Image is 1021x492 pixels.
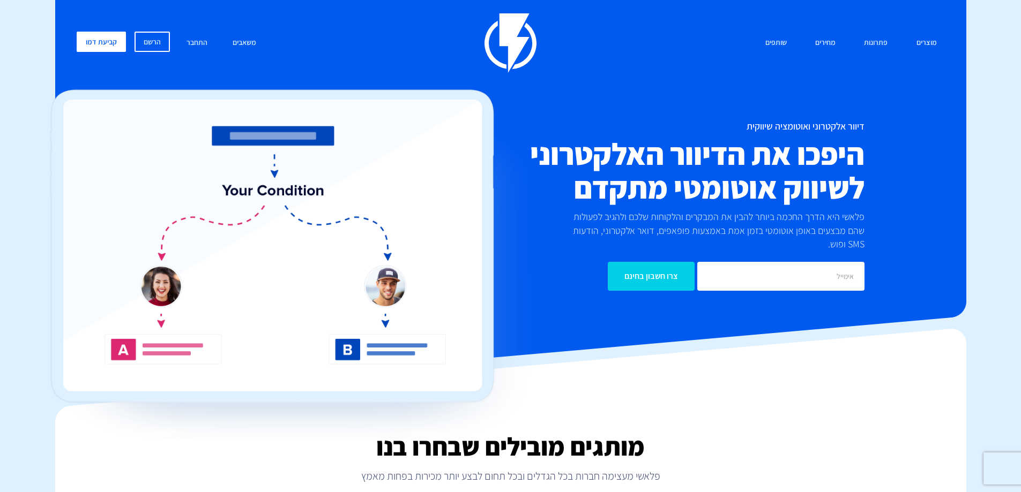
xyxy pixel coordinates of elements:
a: קביעת דמו [77,32,126,52]
a: התחבר [178,32,215,55]
a: מחירים [807,32,844,55]
a: שותפים [757,32,795,55]
a: הרשם [135,32,170,52]
h2: היפכו את הדיוור האלקטרוני לשיווק אוטומטי מתקדם [446,137,865,205]
h2: מותגים מובילים שבחרו בנו [55,433,966,460]
input: אימייל [697,262,865,291]
a: פתרונות [856,32,896,55]
h1: דיוור אלקטרוני ואוטומציה שיווקית [446,121,865,132]
input: צרו חשבון בחינם [608,262,695,291]
a: מוצרים [908,32,945,55]
p: פלאשי היא הדרך החכמה ביותר להבין את המבקרים והלקוחות שלכם ולהגיב לפעולות שהם מבצעים באופן אוטומטי... [555,210,865,251]
a: משאבים [225,32,264,55]
p: פלאשי מעצימה חברות בכל הגדלים ובכל תחום לבצע יותר מכירות בפחות מאמץ [55,468,966,483]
